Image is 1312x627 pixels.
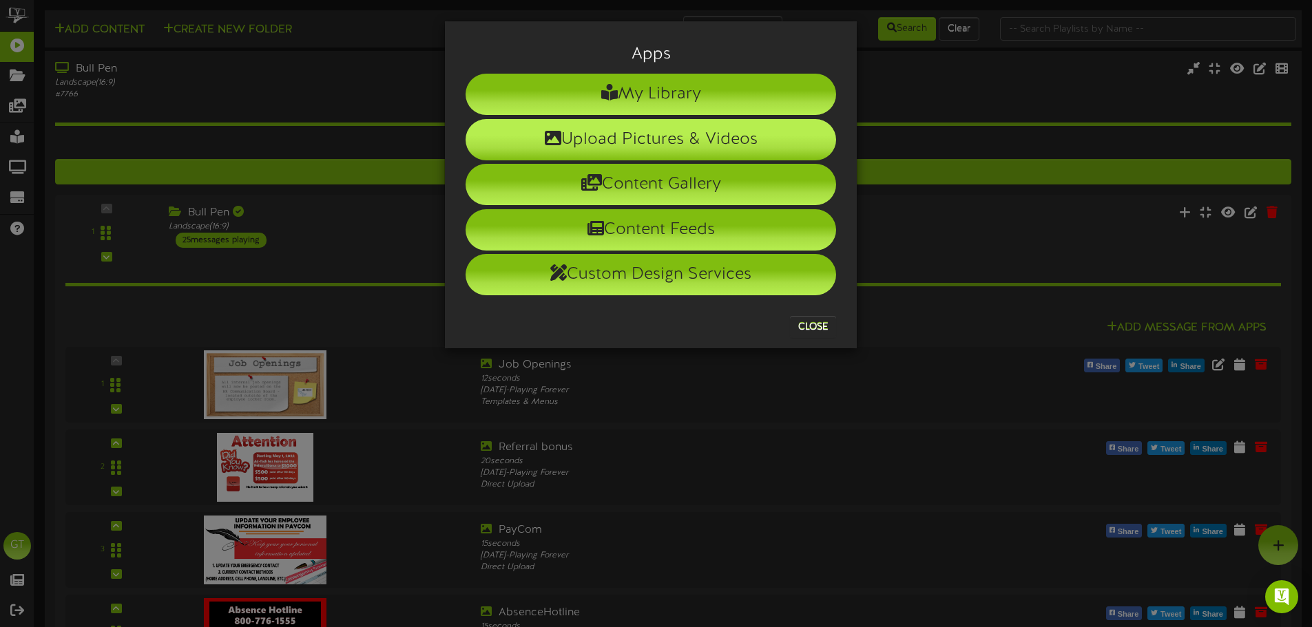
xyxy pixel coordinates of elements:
[790,316,836,338] button: Close
[1265,580,1298,613] div: Open Intercom Messenger
[466,119,836,160] li: Upload Pictures & Videos
[466,164,836,205] li: Content Gallery
[466,209,836,251] li: Content Feeds
[466,254,836,295] li: Custom Design Services
[466,45,836,63] h3: Apps
[466,74,836,115] li: My Library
